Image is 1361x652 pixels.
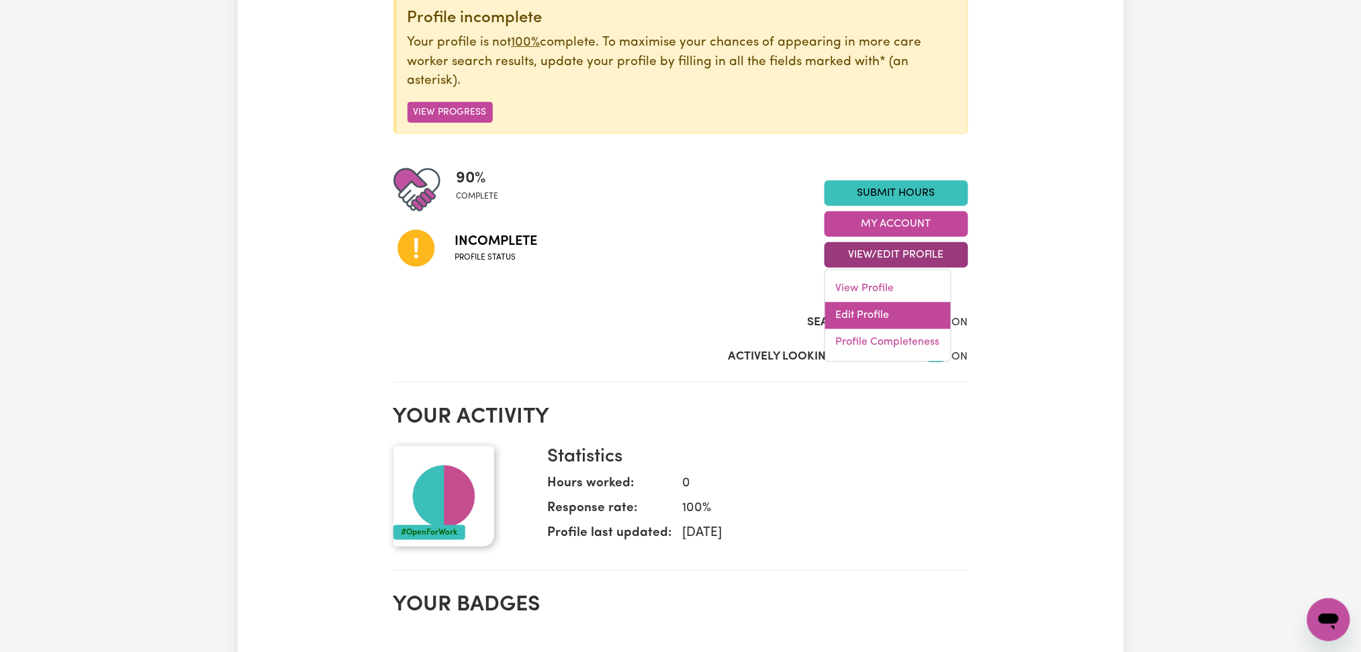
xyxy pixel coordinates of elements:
[672,499,957,519] dd: 100 %
[408,102,493,123] button: View Progress
[825,242,968,268] button: View/Edit Profile
[825,303,951,329] a: Edit Profile
[825,270,951,362] div: View/Edit Profile
[548,474,672,499] dt: Hours worked:
[455,252,538,264] span: Profile status
[825,180,968,206] a: Submit Hours
[512,36,541,49] u: 100%
[457,191,499,203] span: complete
[825,276,951,303] a: View Profile
[457,166,510,213] div: Profile completeness: 90%
[672,474,957,494] dd: 0
[548,446,957,469] h3: Statistics
[548,524,672,549] dt: Profile last updated:
[729,348,909,366] label: Actively Looking for Clients
[393,592,968,618] h2: Your badges
[825,211,968,237] button: My Account
[672,524,957,543] dd: [DATE]
[457,166,499,191] span: 90 %
[393,525,465,540] div: #OpenForWork
[1307,598,1350,641] iframe: Button to launch messaging window
[952,317,968,328] span: ON
[408,9,957,28] div: Profile incomplete
[825,329,951,356] a: Profile Completeness
[393,404,968,430] h2: Your activity
[393,446,494,547] img: Your profile picture
[455,231,538,252] span: Incomplete
[952,351,968,362] span: ON
[408,34,957,91] p: Your profile is not complete. To maximise your chances of appearing in more care worker search re...
[548,499,672,524] dt: Response rate:
[808,314,909,331] label: Search Visibility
